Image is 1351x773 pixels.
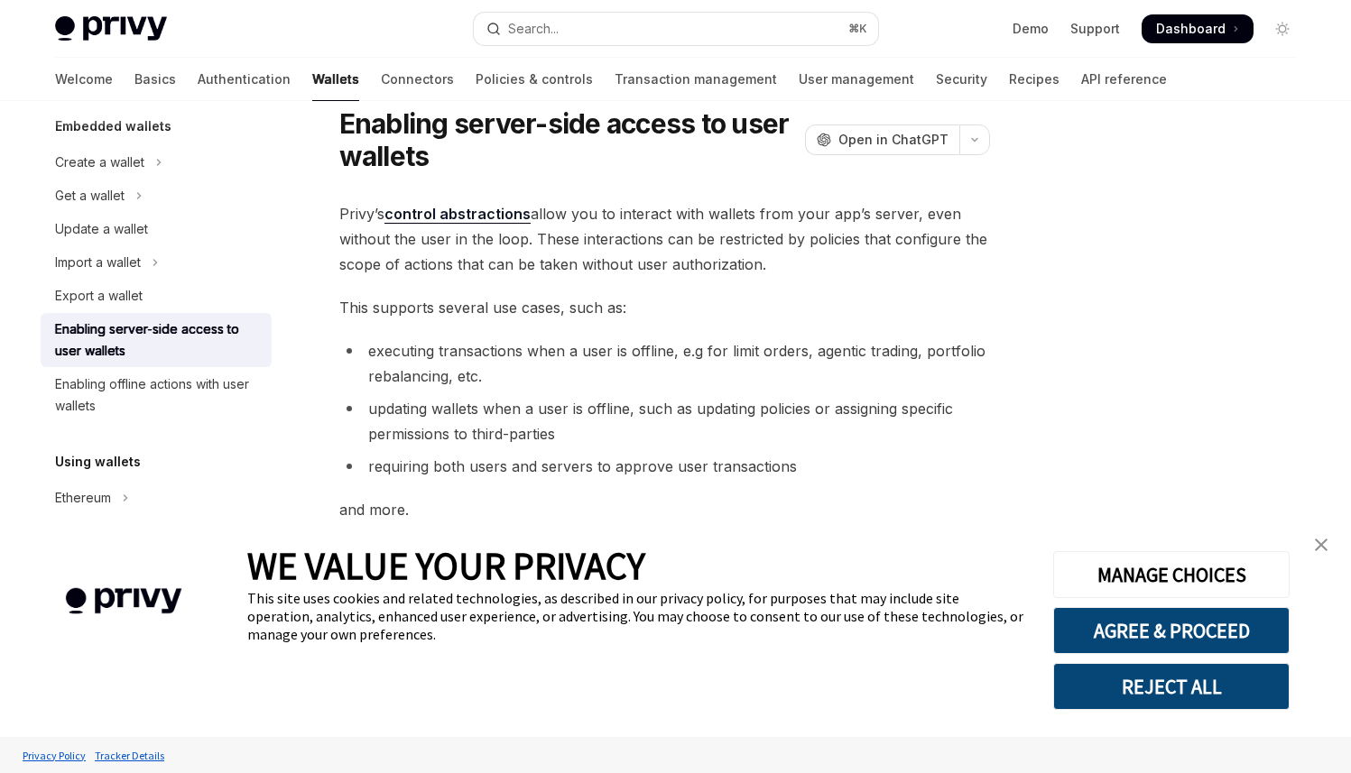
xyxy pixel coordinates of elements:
[55,58,113,101] a: Welcome
[474,13,878,45] button: Open search
[55,252,141,273] div: Import a wallet
[799,58,914,101] a: User management
[247,542,645,589] span: WE VALUE YOUR PRIVACY
[41,179,272,212] button: Toggle Get a wallet section
[476,58,593,101] a: Policies & controls
[1009,58,1060,101] a: Recipes
[1156,20,1226,38] span: Dashboard
[339,454,990,479] li: requiring both users and servers to approve user transactions
[339,497,990,522] span: and more.
[1142,14,1254,43] a: Dashboard
[339,338,990,389] li: executing transactions when a user is offline, e.g for limit orders, agentic trading, portfolio r...
[1268,14,1297,43] button: Toggle dark mode
[615,58,777,101] a: Transaction management
[41,368,272,422] a: Enabling offline actions with user wallets
[1081,58,1167,101] a: API reference
[247,589,1026,643] div: This site uses cookies and related technologies, as described in our privacy policy, for purposes...
[41,246,272,279] button: Toggle Import a wallet section
[41,482,272,514] button: Toggle Ethereum section
[27,562,220,640] img: company logo
[339,396,990,446] li: updating wallets when a user is offline, such as updating policies or assigning specific permissi...
[1303,527,1339,563] a: close banner
[339,107,798,172] h1: Enabling server-side access to user wallets
[339,295,990,320] span: This supports several use cases, such as:
[55,185,125,207] div: Get a wallet
[805,124,959,155] button: Open in ChatGPT
[18,740,90,771] a: Privacy Policy
[55,218,148,240] div: Update a wallet
[838,131,948,149] span: Open in ChatGPT
[55,285,143,307] div: Export a wallet
[41,280,272,312] a: Export a wallet
[41,213,272,245] a: Update a wallet
[1013,20,1049,38] a: Demo
[1053,663,1290,710] button: REJECT ALL
[508,18,559,40] div: Search...
[41,146,272,179] button: Toggle Create a wallet section
[55,318,261,362] div: Enabling server-side access to user wallets
[312,58,359,101] a: Wallets
[848,22,867,36] span: ⌘ K
[55,487,111,509] div: Ethereum
[55,16,167,41] img: light logo
[41,313,272,367] a: Enabling server-side access to user wallets
[55,373,261,417] div: Enabling offline actions with user wallets
[90,740,169,771] a: Tracker Details
[1315,538,1328,551] img: close banner
[198,58,291,101] a: Authentication
[936,58,987,101] a: Security
[339,201,990,277] span: Privy’s allow you to interact with wallets from your app’s server, even without the user in the l...
[55,451,141,473] h5: Using wallets
[381,58,454,101] a: Connectors
[1070,20,1120,38] a: Support
[384,205,531,224] a: control abstractions
[1053,607,1290,654] button: AGREE & PROCEED
[55,152,144,173] div: Create a wallet
[134,58,176,101] a: Basics
[1053,551,1290,598] button: MANAGE CHOICES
